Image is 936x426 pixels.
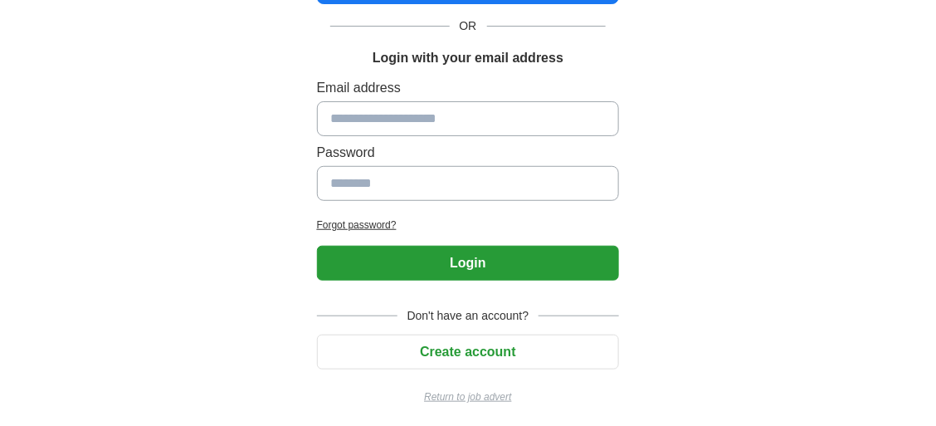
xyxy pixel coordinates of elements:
button: Login [317,246,620,281]
a: Return to job advert [317,389,620,404]
h1: Login with your email address [373,48,563,68]
button: Create account [317,335,620,370]
a: Forgot password? [317,218,620,233]
label: Password [317,143,620,163]
a: Create account [317,345,620,359]
label: Email address [317,78,620,98]
span: OR [450,17,487,35]
span: Don't have an account? [397,307,539,325]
